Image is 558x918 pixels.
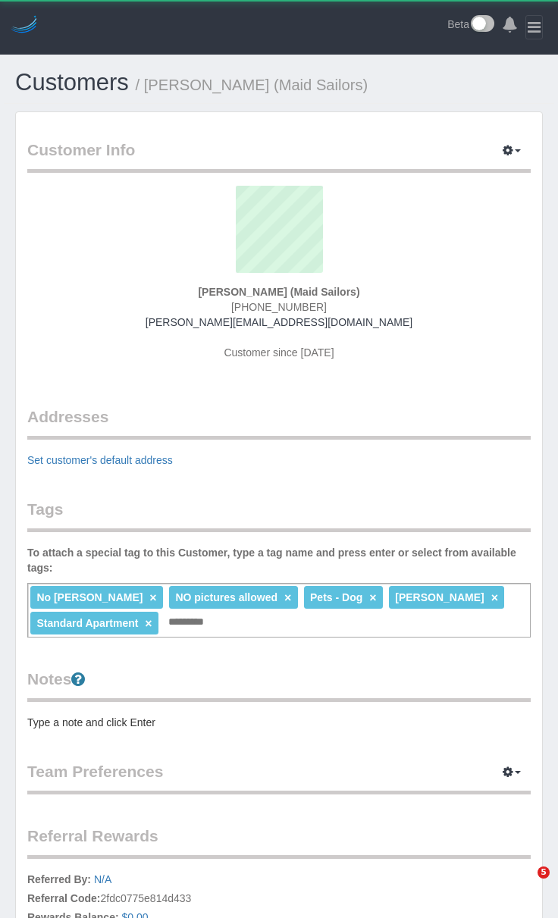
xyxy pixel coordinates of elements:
[146,316,412,328] a: [PERSON_NAME][EMAIL_ADDRESS][DOMAIN_NAME]
[15,69,129,96] a: Customers
[27,872,91,887] label: Referred By:
[469,15,494,35] img: New interface
[27,406,531,440] legend: Addresses
[538,866,550,879] span: 5
[27,891,100,906] label: Referral Code:
[27,668,531,702] legend: Notes
[175,591,277,603] span: NO pictures allowed
[136,77,368,93] small: / [PERSON_NAME] (Maid Sailors)
[27,825,531,859] legend: Referral Rewards
[94,873,111,885] a: N/A
[284,591,291,604] a: ×
[506,866,543,903] iframe: Intercom live chat
[27,715,531,730] pre: Type a note and click Enter
[36,617,138,629] span: Standard Apartment
[27,545,531,575] label: To attach a special tag to this Customer, type a tag name and press enter or select from availabl...
[447,15,494,35] a: Beta
[9,15,39,36] img: Automaid Logo
[198,286,359,298] strong: [PERSON_NAME] (Maid Sailors)
[149,591,156,604] a: ×
[27,498,531,532] legend: Tags
[395,591,484,603] span: [PERSON_NAME]
[231,301,327,313] span: [PHONE_NUMBER]
[224,346,334,359] span: Customer since [DATE]
[310,591,362,603] span: Pets - Dog
[27,454,173,466] a: Set customer's default address
[145,617,152,630] a: ×
[369,591,376,604] a: ×
[491,591,498,604] a: ×
[36,591,143,603] span: No [PERSON_NAME]
[27,760,531,794] legend: Team Preferences
[27,139,531,173] legend: Customer Info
